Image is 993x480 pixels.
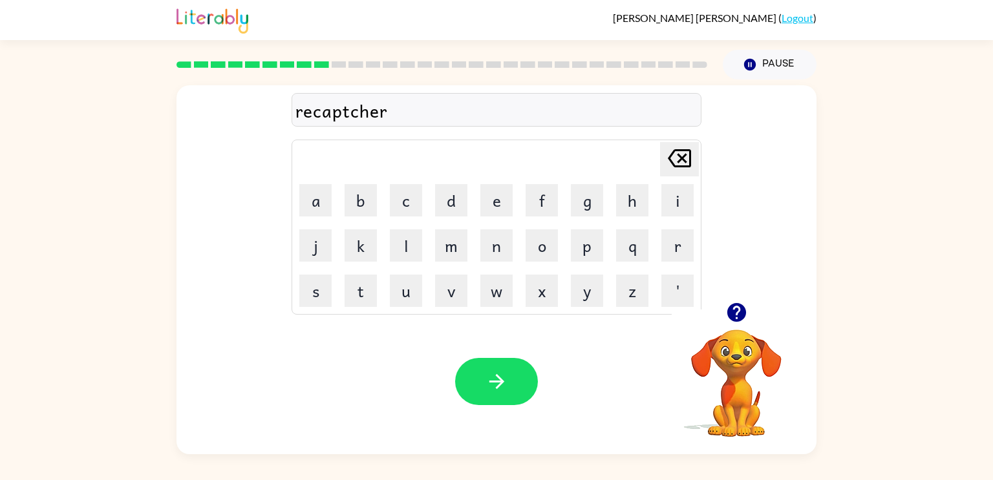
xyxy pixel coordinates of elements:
[613,12,778,24] span: [PERSON_NAME] [PERSON_NAME]
[661,184,694,216] button: i
[571,184,603,216] button: g
[571,229,603,262] button: p
[390,229,422,262] button: l
[480,229,513,262] button: n
[345,229,377,262] button: k
[661,275,694,307] button: '
[390,184,422,216] button: c
[295,97,698,124] div: recaptcher
[435,275,467,307] button: v
[526,275,558,307] button: x
[613,12,817,24] div: ( )
[299,184,332,216] button: a
[672,309,801,439] video: Your browser must support playing .mp4 files to use Literably. Please try using another browser.
[480,275,513,307] button: w
[299,275,332,307] button: s
[723,50,817,79] button: Pause
[526,229,558,262] button: o
[390,275,422,307] button: u
[782,12,813,24] a: Logout
[661,229,694,262] button: r
[435,229,467,262] button: m
[299,229,332,262] button: j
[480,184,513,216] button: e
[435,184,467,216] button: d
[616,275,648,307] button: z
[616,229,648,262] button: q
[345,275,377,307] button: t
[345,184,377,216] button: b
[176,5,248,34] img: Literably
[616,184,648,216] button: h
[526,184,558,216] button: f
[571,275,603,307] button: y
